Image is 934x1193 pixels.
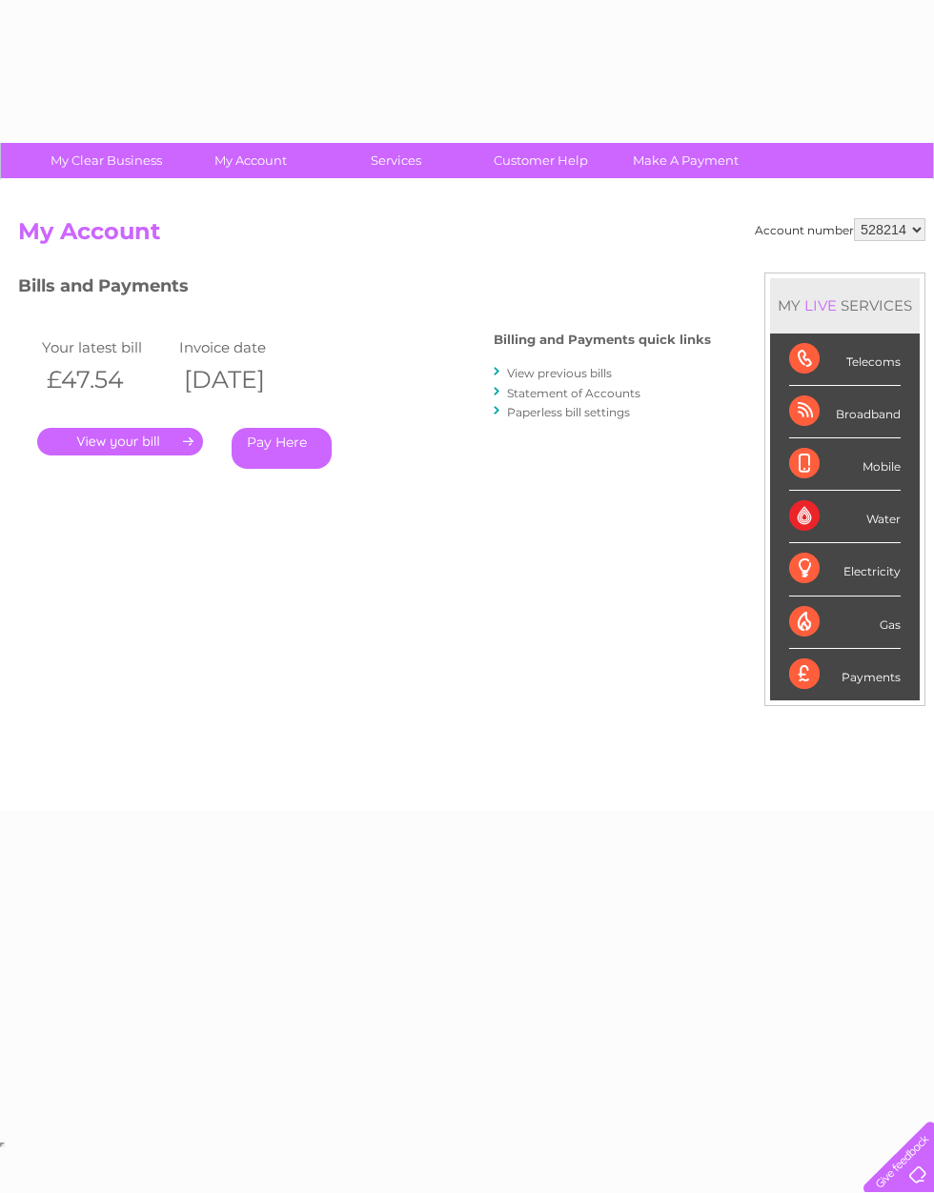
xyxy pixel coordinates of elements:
a: My Clear Business [28,143,185,178]
a: Services [317,143,475,178]
a: . [37,428,203,455]
a: Make A Payment [607,143,764,178]
th: £47.54 [37,360,174,399]
h2: My Account [18,218,925,254]
h4: Billing and Payments quick links [494,333,711,347]
div: Gas [789,596,901,649]
td: Invoice date [174,334,312,360]
a: Paperless bill settings [507,405,630,419]
div: Payments [789,649,901,700]
div: LIVE [801,296,841,314]
h3: Bills and Payments [18,273,711,306]
div: Electricity [789,543,901,596]
div: Account number [755,218,925,241]
th: [DATE] [174,360,312,399]
div: MY SERVICES [770,278,920,333]
div: Mobile [789,438,901,491]
a: My Account [173,143,330,178]
a: Customer Help [462,143,619,178]
a: View previous bills [507,366,612,380]
a: Pay Here [232,428,332,469]
div: Water [789,491,901,543]
div: Telecoms [789,334,901,386]
div: Broadband [789,386,901,438]
td: Your latest bill [37,334,174,360]
a: Statement of Accounts [507,386,640,400]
